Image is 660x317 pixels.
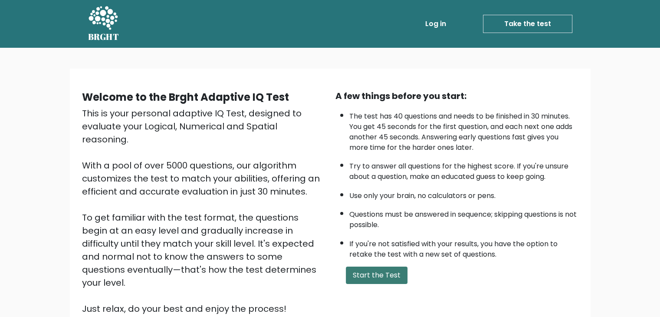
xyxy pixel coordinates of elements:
[82,90,289,104] b: Welcome to the Brght Adaptive IQ Test
[422,15,450,33] a: Log in
[88,32,119,42] h5: BRGHT
[349,205,578,230] li: Questions must be answered in sequence; skipping questions is not possible.
[349,186,578,201] li: Use only your brain, no calculators or pens.
[349,107,578,153] li: The test has 40 questions and needs to be finished in 30 minutes. You get 45 seconds for the firs...
[349,234,578,260] li: If you're not satisfied with your results, you have the option to retake the test with a new set ...
[82,107,325,315] div: This is your personal adaptive IQ Test, designed to evaluate your Logical, Numerical and Spatial ...
[483,15,572,33] a: Take the test
[349,157,578,182] li: Try to answer all questions for the highest score. If you're unsure about a question, make an edu...
[335,89,578,102] div: A few things before you start:
[88,3,119,44] a: BRGHT
[346,267,407,284] button: Start the Test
